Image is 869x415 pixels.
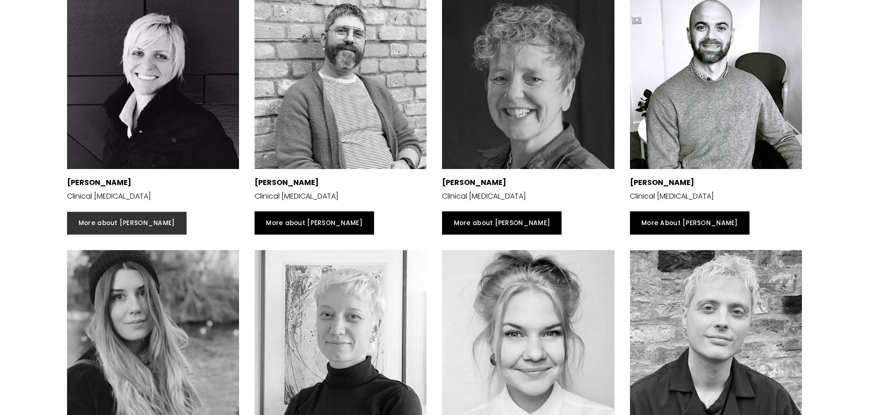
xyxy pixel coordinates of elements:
p: Clinical [MEDICAL_DATA] [67,190,239,203]
p: [PERSON_NAME] [442,176,614,190]
p: [PERSON_NAME] [255,176,427,190]
p: [PERSON_NAME] [630,176,802,190]
p: [PERSON_NAME] [67,176,239,190]
p: Clinical [MEDICAL_DATA] [630,190,802,203]
p: Clinical [MEDICAL_DATA] [255,190,427,203]
a: More about [PERSON_NAME] [67,212,187,235]
a: More about [PERSON_NAME] [255,211,374,234]
a: More About [PERSON_NAME] [630,211,749,234]
p: Clinical [MEDICAL_DATA] [442,190,614,203]
a: More about [PERSON_NAME] [442,211,562,234]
